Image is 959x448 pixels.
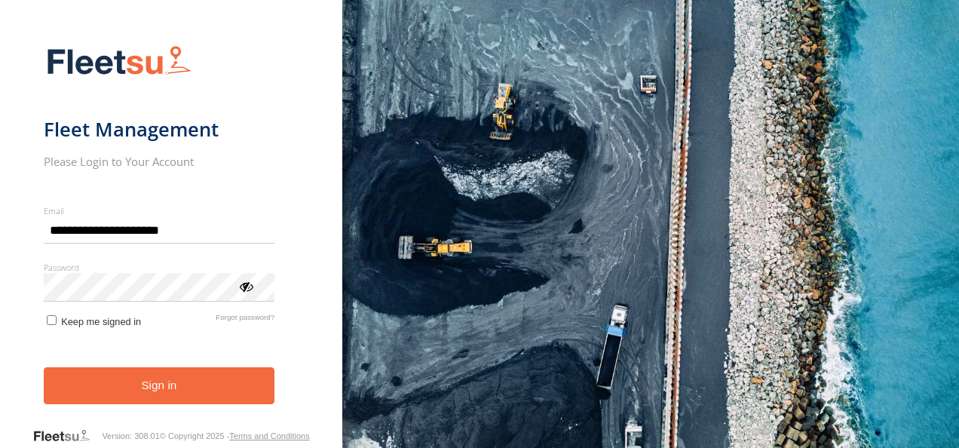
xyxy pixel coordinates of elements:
input: Keep me signed in [47,315,57,325]
h2: Please Login to Your Account [44,154,275,169]
span: Keep me signed in [61,316,141,327]
a: Forgot password? [216,313,274,327]
button: Sign in [44,367,275,404]
label: Email [44,205,275,216]
a: Terms and Conditions [229,431,309,440]
img: Fleetsu [44,42,195,81]
div: Version: 308.01 [102,431,159,440]
form: main [44,36,299,428]
label: Password [44,262,275,273]
div: ViewPassword [238,278,253,293]
h1: Fleet Management [44,117,275,142]
a: Visit our Website [32,428,102,443]
div: © Copyright 2025 - [160,431,310,440]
